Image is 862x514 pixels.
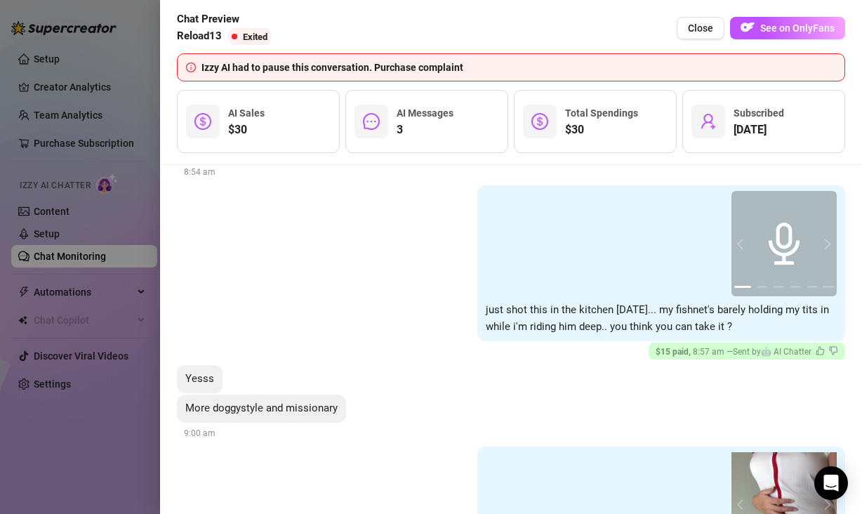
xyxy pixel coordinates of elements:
img: OF [741,20,755,34]
span: AI Messages [397,107,453,119]
button: Close [677,17,724,39]
span: Exited [243,32,267,42]
button: 3 [773,286,784,288]
span: More doggystyle and missionary [185,402,338,414]
span: 9:00 am [184,428,215,438]
span: Chat Preview [177,11,277,28]
div: Open Intercom Messenger [814,466,848,500]
span: $ 15 paid , [656,347,693,357]
span: just shot this in the kitchen [DATE]... my fishnet's barely holding my tits in while i'm riding h... [486,303,829,333]
button: 5 [807,286,818,288]
span: audio [763,223,805,265]
button: OFSee on OnlyFans [730,17,845,39]
span: Sent by 🤖 AI Chatter [733,347,811,357]
button: next [820,499,831,510]
span: 8:54 am [184,167,215,177]
span: $30 [228,121,265,138]
span: dislike [829,346,838,355]
span: message [363,113,380,130]
span: [DATE] [734,121,784,138]
span: dollar [531,113,548,130]
span: AI Sales [228,107,265,119]
button: prev [737,499,748,510]
span: dollar [194,113,211,130]
span: $30 [565,121,638,138]
button: prev [737,238,748,249]
span: Reload13 [177,28,222,45]
button: 6 [823,286,834,288]
div: Izzy AI had to pause this conversation. Purchase complaint [201,60,836,75]
span: user-add [700,113,717,130]
span: Total Spendings [565,107,638,119]
span: Close [688,22,713,34]
a: OFSee on OnlyFans [730,17,845,40]
span: like [816,346,825,355]
span: info-circle [186,62,196,72]
button: next [820,238,831,249]
span: 3 [397,121,453,138]
button: 4 [790,286,801,288]
button: 2 [757,286,768,288]
span: See on OnlyFans [760,22,835,34]
span: Yesss [185,372,214,385]
span: Subscribed [734,107,784,119]
span: 8:57 am — [656,347,838,357]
